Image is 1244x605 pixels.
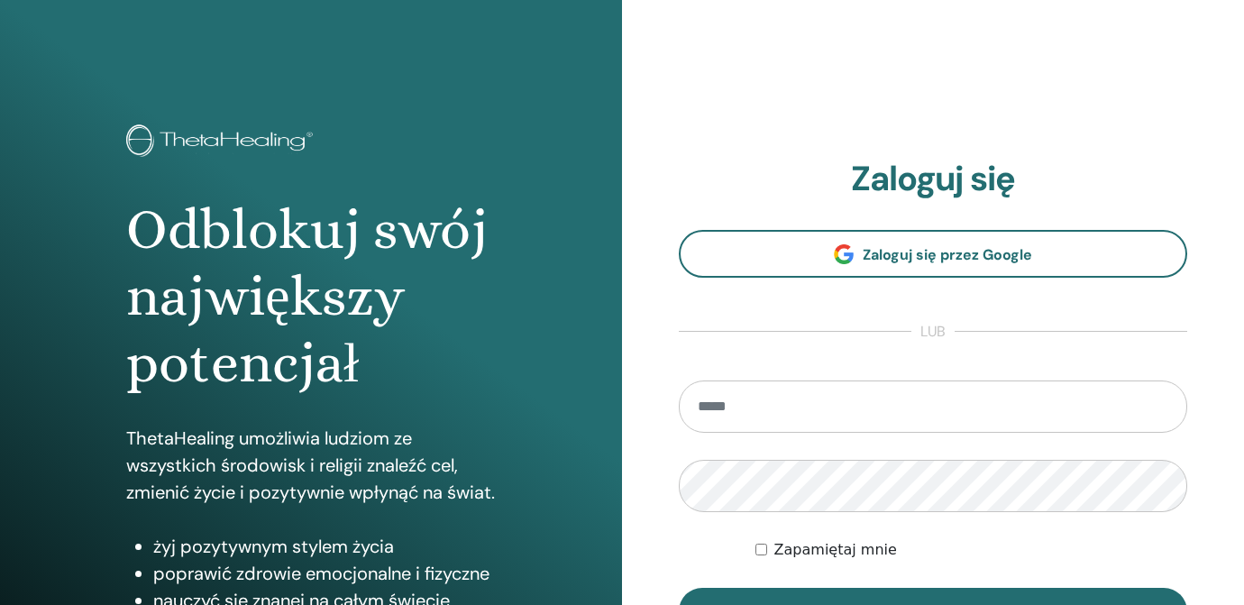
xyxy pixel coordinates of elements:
[679,159,1187,200] h2: Zaloguj się
[679,230,1187,278] a: Zaloguj się przez Google
[755,539,1187,561] div: Keep me authenticated indefinitely or until I manually logout
[126,425,496,506] p: ThetaHealing umożliwia ludziom ze wszystkich środowisk i religii znaleźć cel, zmienić życie i poz...
[774,539,897,561] label: Zapamiętaj mnie
[863,245,1032,264] span: Zaloguj się przez Google
[911,321,955,343] span: lub
[153,560,496,587] li: poprawić zdrowie emocjonalne i fizyczne
[153,533,496,560] li: żyj pozytywnym stylem życia
[126,197,496,398] h1: Odblokuj swój największy potencjał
